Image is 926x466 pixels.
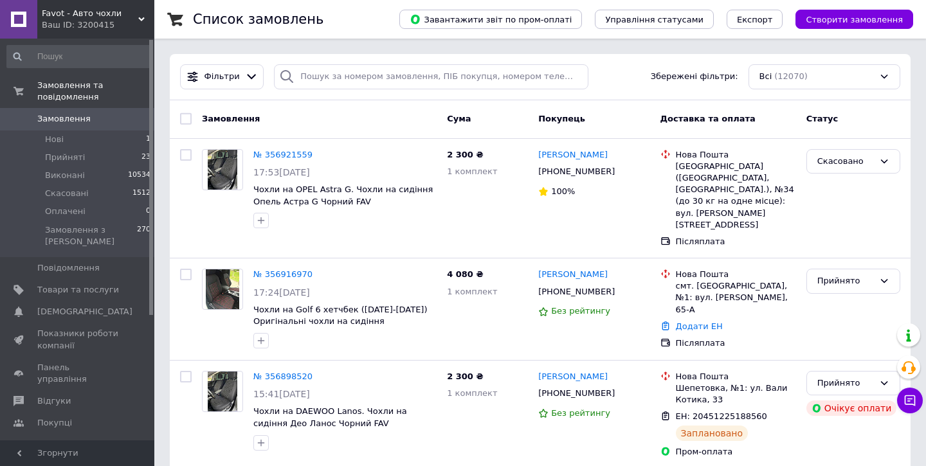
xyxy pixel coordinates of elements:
span: Повідомлення [37,262,100,274]
a: Чохли на DAEWOO Lanos. Чохли на сидіння Део Ланос Чорний FAV [253,406,407,428]
img: Фото товару [208,150,238,190]
span: Показники роботи компанії [37,328,119,351]
button: Завантажити звіт по пром-оплаті [399,10,582,29]
span: 1 [146,134,150,145]
span: 17:24[DATE] [253,287,310,298]
span: Завантажити звіт по пром-оплаті [410,13,572,25]
button: Експорт [727,10,783,29]
div: Нова Пошта [676,269,796,280]
span: 23 [141,152,150,163]
span: 1 комплект [447,388,497,398]
div: [GEOGRAPHIC_DATA] ([GEOGRAPHIC_DATA], [GEOGRAPHIC_DATA].), №34 (до 30 кг на одне місце): вул. [PE... [676,161,796,231]
div: Прийнято [817,274,874,288]
h1: Список замовлень [193,12,323,27]
a: № 356916970 [253,269,313,279]
span: Каталог ProSale [37,440,107,451]
span: Замовлення та повідомлення [37,80,154,103]
div: Очікує оплати [806,400,897,416]
span: Управління статусами [605,15,704,24]
a: Створити замовлення [783,14,913,24]
div: Прийнято [817,377,874,390]
span: Без рейтингу [551,408,610,418]
span: Покупець [538,114,585,123]
span: 1 комплект [447,287,497,296]
span: Скасовані [45,188,89,199]
div: смт. [GEOGRAPHIC_DATA], №1: вул. [PERSON_NAME], 65-А [676,280,796,316]
a: № 356921559 [253,150,313,159]
span: Cума [447,114,471,123]
span: Панель управління [37,362,119,385]
span: Без рейтингу [551,306,610,316]
div: Післяплата [676,236,796,247]
span: Відгуки [37,395,71,407]
span: [PHONE_NUMBER] [538,166,615,176]
span: [DEMOGRAPHIC_DATA] [37,306,132,318]
a: Фото товару [202,371,243,412]
input: Пошук за номером замовлення, ПІБ покупця, номером телефону, Email, номером накладної [274,64,588,89]
a: № 356898520 [253,372,313,381]
div: Шепетовка, №1: ул. Вали Котика, 33 [676,382,796,406]
a: Чохли на Golf 6 хетчбек ([DATE]-[DATE]) Оригінальні чохли на сидіння Фольксваген Гольф 6 [PERSON_... [253,305,428,338]
span: [PHONE_NUMBER] [538,388,615,398]
input: Пошук [6,45,152,68]
span: 15:41[DATE] [253,389,310,399]
span: 100% [551,186,575,196]
span: 2 300 ₴ [447,150,483,159]
div: Післяплата [676,337,796,349]
span: 1512 [132,188,150,199]
span: Товари та послуги [37,284,119,296]
a: [PERSON_NAME] [538,149,608,161]
div: Нова Пошта [676,149,796,161]
div: Заплановано [676,426,749,441]
button: Чат з покупцем [897,388,923,413]
span: 2 300 ₴ [447,372,483,381]
span: Доставка та оплата [660,114,756,123]
span: Прийняті [45,152,85,163]
span: Статус [806,114,839,123]
span: Замовлення [37,113,91,125]
span: ЕН: 20451225188560 [676,411,767,421]
span: Експорт [737,15,773,24]
a: [PERSON_NAME] [538,371,608,383]
span: Фільтри [204,71,240,83]
a: Фото товару [202,149,243,190]
span: 1 комплект [447,166,497,176]
span: 17:53[DATE] [253,167,310,177]
span: Favot - Авто чохли [42,8,138,19]
img: Фото товару [208,372,238,411]
button: Управління статусами [595,10,714,29]
div: Пром-оплата [676,446,796,458]
span: Створити замовлення [806,15,903,24]
span: 270 [137,224,150,247]
a: Фото товару [202,269,243,310]
button: Створити замовлення [795,10,913,29]
span: (12070) [774,71,808,81]
span: Покупці [37,417,72,429]
span: Замовлення [202,114,260,123]
div: Нова Пошта [676,371,796,382]
span: 4 080 ₴ [447,269,483,279]
a: [PERSON_NAME] [538,269,608,281]
img: Фото товару [206,269,240,309]
span: 0 [146,206,150,217]
span: [PHONE_NUMBER] [538,287,615,296]
div: Скасовано [817,155,874,168]
div: Ваш ID: 3200415 [42,19,154,31]
span: 10534 [128,170,150,181]
span: Виконані [45,170,85,181]
span: Всі [759,71,772,83]
span: Нові [45,134,64,145]
span: Збережені фільтри: [651,71,738,83]
a: Чохли на OPEL Astra G. Чохли на сидіння Опель Астра G Чорний FAV [253,184,433,206]
span: Замовлення з [PERSON_NAME] [45,224,137,247]
span: Оплачені [45,206,86,217]
a: Додати ЕН [676,321,723,331]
